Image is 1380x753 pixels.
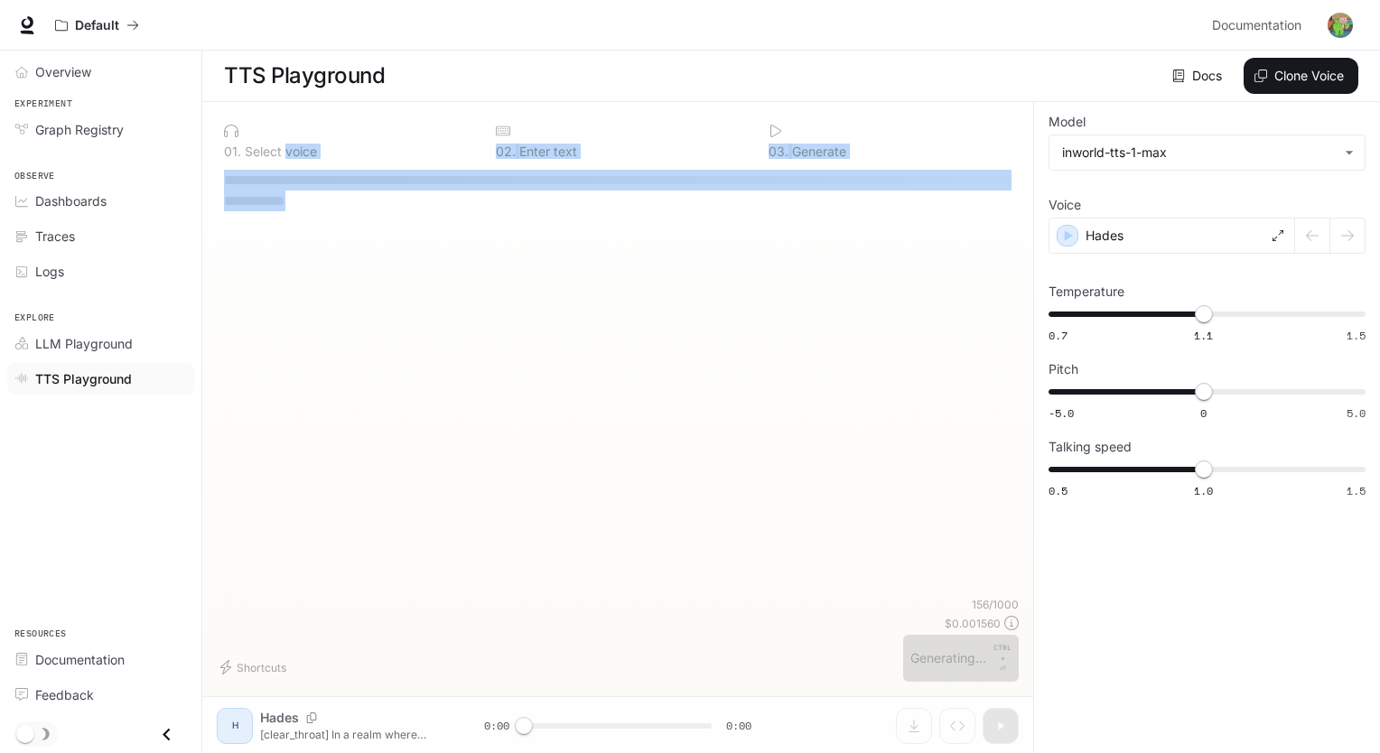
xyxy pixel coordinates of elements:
span: -5.0 [1049,405,1074,421]
p: Pitch [1049,363,1078,376]
a: Logs [7,256,194,287]
p: Talking speed [1049,441,1132,453]
span: 0 [1200,405,1207,421]
span: 1.5 [1347,483,1366,498]
p: Temperature [1049,285,1124,298]
p: 0 3 . [769,145,788,158]
p: Model [1049,116,1086,128]
span: Graph Registry [35,120,124,139]
p: 156 / 1000 [972,597,1019,612]
button: User avatar [1322,7,1358,43]
p: 0 1 . [224,145,241,158]
span: Dark mode toggle [16,723,34,743]
span: 1.5 [1347,328,1366,343]
span: Overview [35,62,91,81]
p: Default [75,18,119,33]
h1: TTS Playground [224,58,385,94]
p: Select voice [241,145,317,158]
span: Traces [35,227,75,246]
a: Overview [7,56,194,88]
span: Logs [35,262,64,281]
span: 1.1 [1194,328,1213,343]
button: Shortcuts [217,653,294,682]
a: Traces [7,220,194,252]
span: Feedback [35,685,94,704]
span: LLM Playground [35,334,133,353]
span: Documentation [1212,14,1301,37]
a: Documentation [7,644,194,675]
button: All workspaces [47,7,147,43]
span: TTS Playground [35,369,132,388]
span: Dashboards [35,191,107,210]
span: 5.0 [1347,405,1366,421]
button: Close drawer [146,716,187,753]
p: Enter text [516,145,577,158]
a: TTS Playground [7,363,194,395]
span: 0.5 [1049,483,1068,498]
span: 0.7 [1049,328,1068,343]
span: Documentation [35,650,125,669]
p: Generate [788,145,846,158]
a: Docs [1169,58,1229,94]
div: inworld-tts-1-max [1049,135,1365,170]
p: Hades [1086,227,1124,245]
a: LLM Playground [7,328,194,359]
p: 0 2 . [496,145,516,158]
a: Dashboards [7,185,194,217]
a: Feedback [7,679,194,711]
a: Documentation [1205,7,1315,43]
button: Clone Voice [1244,58,1358,94]
p: $ 0.001560 [945,616,1001,631]
a: Graph Registry [7,114,194,145]
p: Voice [1049,199,1081,211]
span: 1.0 [1194,483,1213,498]
div: inworld-tts-1-max [1062,144,1336,162]
img: User avatar [1328,13,1353,38]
